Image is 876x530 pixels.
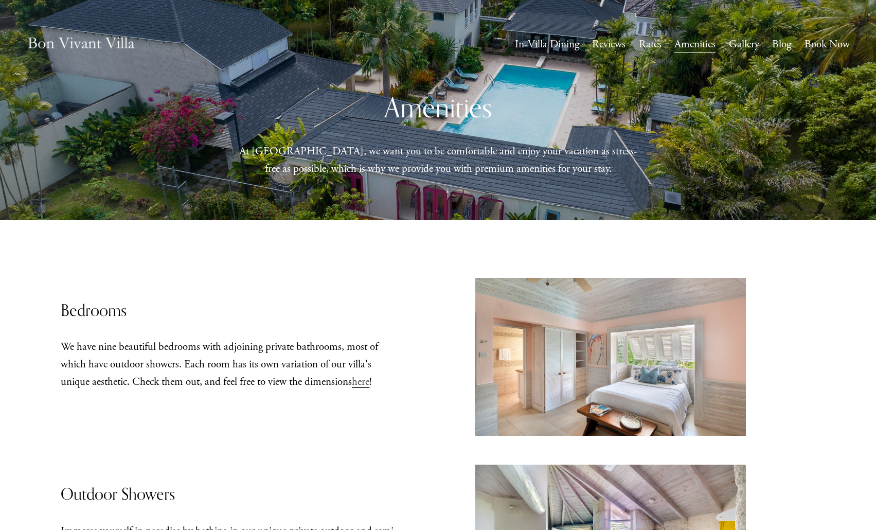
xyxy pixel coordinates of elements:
a: Book Now [805,35,850,55]
h3: Outdoor Showers [61,483,401,505]
a: here [352,375,369,388]
a: Reviews [592,35,625,55]
h3: Bedrooms [61,299,401,322]
p: At [GEOGRAPHIC_DATA], we want you to be comfortable and enjoy your vacation as stress-free as pos... [234,143,642,178]
a: Gallery [729,35,759,55]
a: In-Villa Dining [515,35,579,55]
img: Caribbean Vacation Rental | Bon Vivant Villa [26,26,136,63]
h2: Amenities [234,90,642,126]
p: We have nine beautiful bedrooms with adjoining private bathrooms, most of which have outdoor show... [61,339,401,391]
a: Rates [639,35,662,55]
a: Amenities [674,35,716,55]
a: Blog [772,35,791,55]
